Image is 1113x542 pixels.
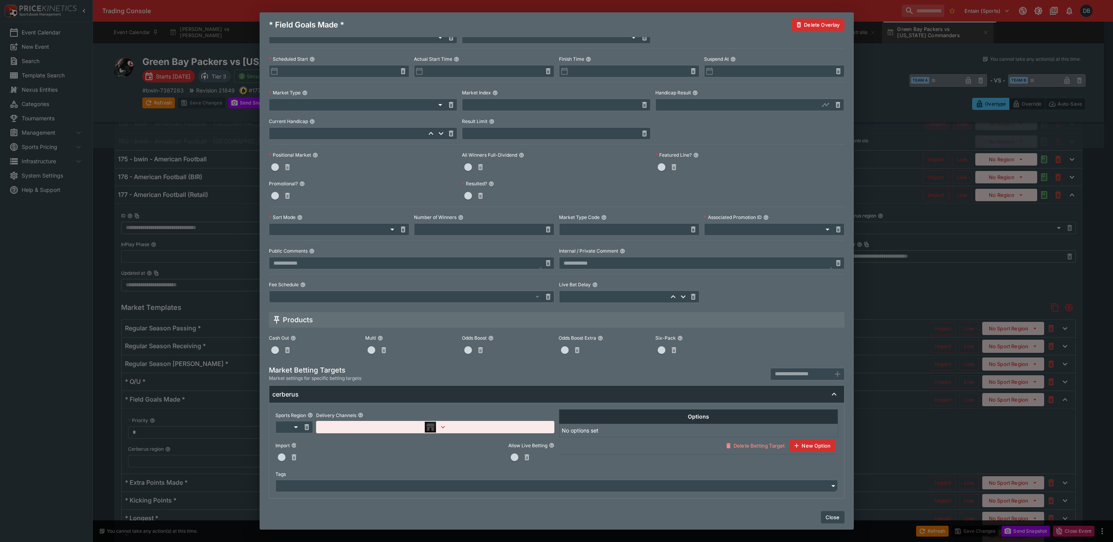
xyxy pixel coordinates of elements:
[365,335,376,341] p: Multi
[358,412,363,418] button: Delivery Channels
[704,214,762,221] p: Associated Promotion ID
[462,180,487,187] p: Resulted?
[313,152,318,158] button: Positional Market
[316,412,356,419] p: Delivery Channels
[655,335,676,341] p: Six-Pack
[519,152,524,158] button: All Winners Full-Dividend
[269,152,311,158] p: Positional Market
[269,335,289,341] p: Cash Out
[789,439,835,452] button: New Option
[309,119,315,124] button: Current Handicap
[601,215,607,220] button: Market Type Code
[269,281,299,288] p: Fee Schedule
[508,442,547,449] p: Allow Live Betting
[414,56,452,62] p: Actual Start Time
[291,443,297,448] button: Import
[269,366,361,374] h5: Market Betting Targets
[269,118,308,125] p: Current Handicap
[559,335,596,341] p: Odds Boost Extra
[549,443,554,448] button: Allow Live Betting
[586,56,591,62] button: Finish Time
[275,471,286,477] p: Tags
[704,56,729,62] p: Suspend At
[462,89,491,96] p: Market Index
[559,214,600,221] p: Market Type Code
[458,215,463,220] button: Number of Winners
[488,335,494,341] button: Odds Boost
[291,335,296,341] button: Cash Out
[559,424,838,437] td: No options set
[559,410,838,424] th: Options
[620,248,625,254] button: Internal / Private Comment
[559,248,618,254] p: Internal / Private Comment
[462,335,487,341] p: Odds Boost
[269,248,308,254] p: Public Comments
[592,282,598,287] button: Live Bet Delay
[308,412,313,418] button: Sports Region
[559,281,591,288] p: Live Bet Delay
[489,181,494,186] button: Resulted?
[730,56,736,62] button: Suspend At
[309,56,315,62] button: Scheduled Start
[559,56,584,62] p: Finish Time
[655,152,692,158] p: Featured Line?
[655,89,691,96] p: Handicap Result
[269,89,301,96] p: Market Type
[677,335,683,341] button: Six-Pack
[821,511,845,523] button: Close
[763,215,769,220] button: Associated Promotion ID
[283,315,313,324] h5: Products
[302,90,308,96] button: Market Type
[272,390,299,398] h6: cerberus
[275,412,306,419] p: Sports Region
[300,282,306,287] button: Fee Schedule
[297,215,303,220] button: Sort Mode
[489,119,494,124] button: Result Limit
[492,90,498,96] button: Market Index
[721,439,789,452] button: Delete Betting Target
[309,248,315,254] button: Public Comments
[269,214,296,221] p: Sort Mode
[462,152,517,158] p: All Winners Full-Dividend
[269,20,344,30] h4: * Field Goals Made *
[269,374,361,382] span: Market settings for specific betting targets
[414,214,456,221] p: Number of Winners
[598,335,603,341] button: Odds Boost Extra
[454,56,459,62] button: Actual Start Time
[693,152,699,158] button: Featured Line?
[269,180,298,187] p: Promotional?
[269,56,308,62] p: Scheduled Start
[692,90,698,96] button: Handicap Result
[462,118,487,125] p: Result Limit
[275,442,290,449] p: Import
[425,422,436,433] img: brand
[378,335,383,341] button: Multi
[792,19,844,31] button: Delete Overlay
[299,181,305,186] button: Promotional?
